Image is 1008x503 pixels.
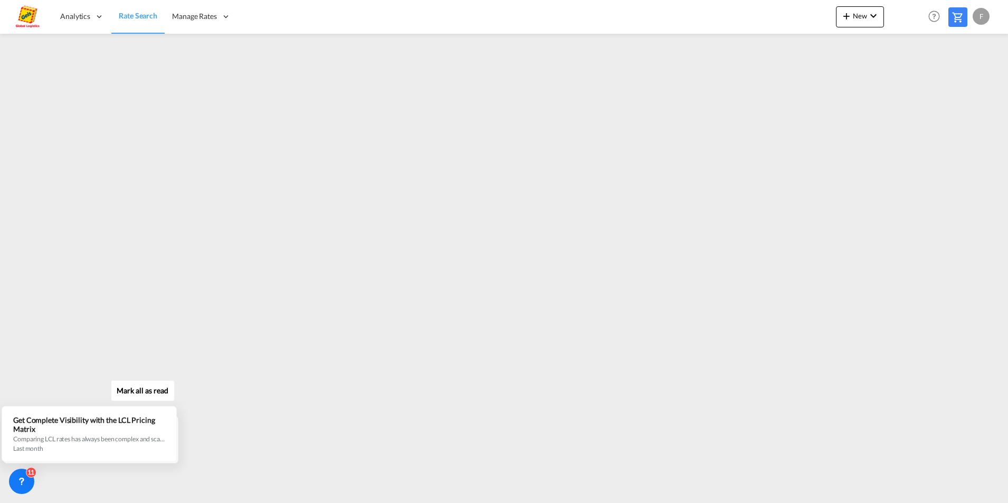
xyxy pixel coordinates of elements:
[867,9,880,22] md-icon: icon-chevron-down
[925,7,948,26] div: Help
[973,8,990,25] div: F
[119,11,157,20] span: Rate Search
[172,11,217,22] span: Manage Rates
[840,12,880,20] span: New
[16,5,40,28] img: a2a4a140666c11eeab5485e577415959.png
[836,6,884,27] button: icon-plus 400-fgNewicon-chevron-down
[925,7,943,25] span: Help
[60,11,90,22] span: Analytics
[840,9,853,22] md-icon: icon-plus 400-fg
